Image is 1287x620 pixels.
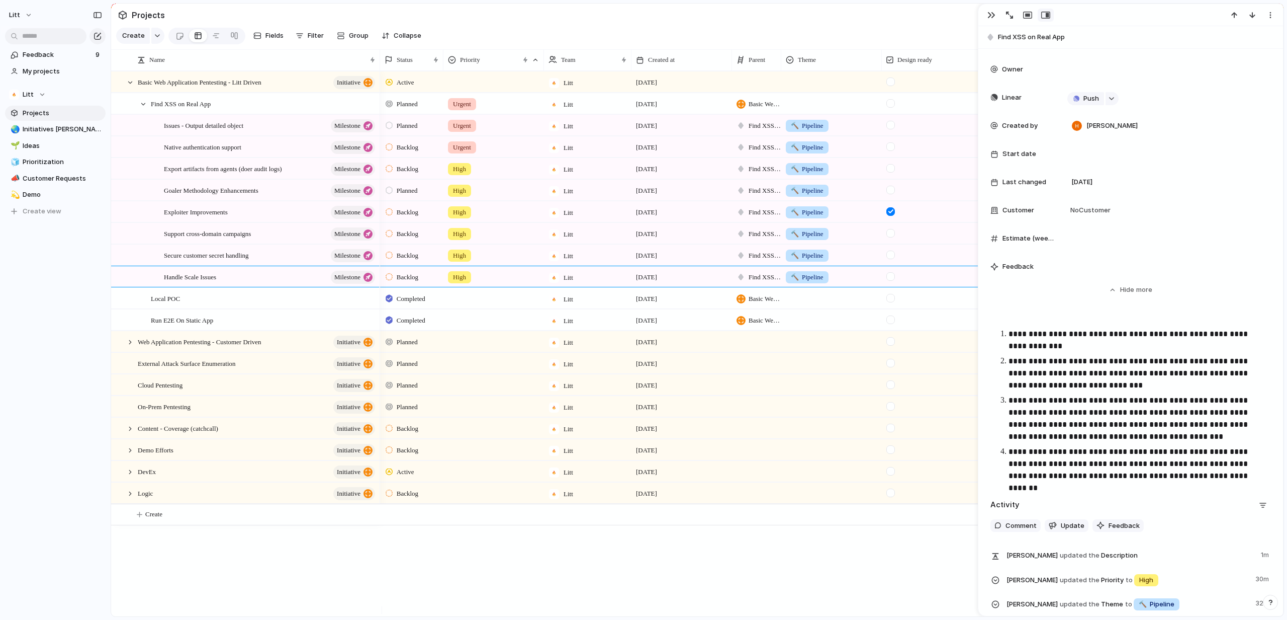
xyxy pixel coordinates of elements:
[1092,519,1144,532] button: Feedback
[791,122,799,129] span: 🔨
[397,467,414,477] span: Active
[397,164,418,174] span: Backlog
[564,273,573,283] span: Litt
[453,142,471,152] span: Urgent
[337,465,360,479] span: initiative
[333,466,375,479] button: initiative
[23,206,61,216] span: Create view
[791,251,823,261] span: Pipeline
[1261,548,1271,560] span: 1m
[1006,548,1255,562] span: Description
[331,206,375,219] button: Milestone
[453,186,466,196] span: High
[337,400,360,414] span: initiative
[397,445,418,455] span: Backlog
[397,272,418,282] span: Backlog
[564,338,573,348] span: Litt
[1002,262,1034,272] span: Feedback
[397,121,418,131] span: Planned
[791,143,799,151] span: 🔨
[983,29,1278,45] button: Find XSS on Real App
[333,76,375,89] button: initiative
[337,335,360,349] span: initiative
[453,99,471,109] span: Urgent
[337,487,360,501] span: initiative
[138,444,173,455] span: Demo Efforts
[749,164,781,174] span: Find XSS on Real App
[460,55,480,65] span: Priority
[5,154,106,170] div: 🧊Prioritization
[23,124,102,134] span: Initiatives [PERSON_NAME]
[397,251,418,261] span: Backlog
[397,489,418,499] span: Backlog
[333,336,375,349] button: initiative
[636,186,657,196] span: [DATE]
[564,229,573,240] span: Litt
[791,252,799,259] span: 🔨
[333,357,375,370] button: initiative
[636,251,657,261] span: [DATE]
[1006,575,1058,585] span: [PERSON_NAME]
[749,272,781,282] span: Find XSS on Real App
[397,424,418,434] span: Backlog
[11,124,18,135] div: 🌏
[564,208,573,218] span: Litt
[164,163,282,174] span: Export artifacts from agents (doer audit logs)
[749,55,765,65] span: Parent
[397,380,418,391] span: Planned
[998,32,1278,42] span: Find XSS on Real App
[1139,599,1174,609] span: Pipeline
[453,229,466,239] span: High
[378,28,425,44] button: Collapse
[334,184,360,198] span: Milestone
[791,230,799,238] span: 🔨
[5,7,38,23] button: Litt
[1002,121,1038,131] span: Created by
[138,401,191,412] span: On-Prem Pentesting
[397,229,418,239] span: Backlog
[564,403,573,413] span: Litt
[334,270,360,284] span: Milestone
[1002,93,1022,103] span: Linear
[334,162,360,176] span: Milestone
[564,381,573,391] span: Litt
[397,77,414,88] span: Active
[636,121,657,131] span: [DATE]
[331,141,375,154] button: Milestone
[636,142,657,152] span: [DATE]
[5,187,106,202] a: 💫Demo
[564,359,573,369] span: Litt
[636,316,657,326] span: [DATE]
[9,174,19,184] button: 📣
[791,186,823,196] span: Pipeline
[397,402,418,412] span: Planned
[334,227,360,241] span: Milestone
[23,174,102,184] span: Customer Requests
[333,422,375,435] button: initiative
[9,10,20,20] span: Litt
[1002,64,1023,74] span: Owner
[1006,596,1249,611] span: Theme
[636,489,657,499] span: [DATE]
[636,164,657,174] span: [DATE]
[749,294,781,304] span: Basic Web Application Pentesting - Litt Driven
[145,509,162,519] span: Create
[331,163,375,176] button: Milestone
[1136,285,1152,295] span: more
[333,379,375,392] button: initiative
[791,272,823,282] span: Pipeline
[5,122,106,137] div: 🌏Initiatives [PERSON_NAME]
[23,90,34,100] span: Litt
[5,171,106,186] div: 📣Customer Requests
[138,422,218,434] span: Content - Coverage (catchcall)
[749,142,781,152] span: Find XSS on Real App
[23,50,93,60] span: Feedback
[636,337,657,347] span: [DATE]
[164,184,258,196] span: Goaler Methodology Enhancements
[1255,596,1271,608] span: 32m
[394,31,421,41] span: Collapse
[1061,521,1084,531] span: Update
[1139,575,1153,585] span: High
[397,186,418,196] span: Planned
